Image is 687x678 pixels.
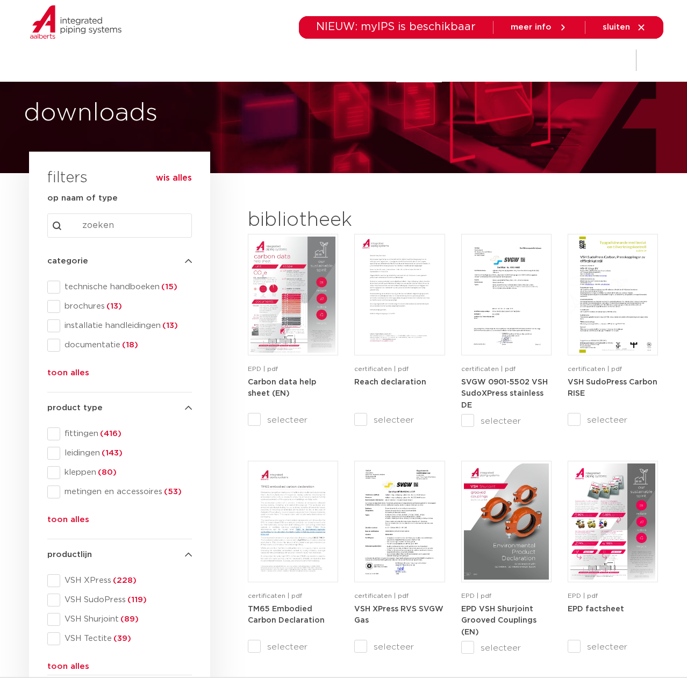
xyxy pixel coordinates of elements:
[570,237,655,353] img: VSH_SudoPress_Carbon_RISE_12-54mm-1-pdf.jpg
[161,322,178,330] span: (13)
[248,593,302,599] span: certificaten | pdf
[396,39,442,82] a: downloads
[248,605,325,625] a: TM65 Embodied Carbon Declaration
[511,23,552,31] span: meer info
[47,319,192,332] div: installatie handleidingen(13)
[47,660,89,677] button: toon alles
[570,463,655,580] img: Aips-EPD-A4Factsheet_NL-pdf.jpg
[60,487,192,497] span: metingen en accessoires
[47,339,192,352] div: documentatie(18)
[248,640,338,653] label: selecteer
[354,640,445,653] label: selecteer
[568,605,624,613] a: EPD factsheet
[318,39,375,82] a: toepassingen
[47,194,118,202] strong: op naam of type
[60,633,192,644] span: VSH Tectite
[197,39,556,82] nav: Menu
[461,641,552,654] label: selecteer
[96,468,117,476] span: (80)
[610,39,621,82] div: my IPS
[60,429,192,439] span: fittingen
[251,237,335,353] img: Carbon-data-help-sheet-pdf.jpg
[248,413,338,426] label: selecteer
[354,593,409,599] span: certificaten | pdf
[47,548,192,561] h4: productlijn
[47,574,192,587] div: VSH XPress(228)
[354,378,426,386] a: Reach declaration
[197,39,241,82] a: producten
[47,594,192,606] div: VSH SudoPress(119)
[568,378,657,398] a: VSH SudoPress Carbon RISE
[47,300,192,313] div: brochures(13)
[568,605,624,613] strong: EPD factsheet
[60,575,192,586] span: VSH XPress
[60,320,192,331] span: installatie handleidingen
[47,513,89,531] button: toon alles
[24,96,338,131] h1: downloads
[47,466,192,479] div: kleppen(80)
[60,614,192,625] span: VSH Shurjoint
[357,237,442,353] img: Reach-declaration-1-pdf.jpg
[112,634,131,643] span: (39)
[603,23,646,32] a: sluiten
[354,605,443,625] a: VSH XPress RVS SVGW Gas
[100,449,123,457] span: (143)
[162,488,182,496] span: (53)
[47,367,89,384] button: toon alles
[60,595,192,605] span: VSH SudoPress
[354,366,409,372] span: certificaten | pdf
[47,166,88,191] h3: filters
[248,208,439,233] h2: bibliotheek
[251,463,335,580] img: TM65-Embodied-Carbon-Declaration-1-pdf.jpg
[120,341,138,349] span: (18)
[464,237,549,353] img: SVGW_0901-5502_VSH_SudoXPress_stainless_12-108mm_DE-1-pdf.jpg
[47,255,192,268] h4: categorie
[156,173,192,183] button: wis alles
[60,448,192,459] span: leidingen
[248,605,325,625] strong: TM65 Embodied Carbon Declaration
[519,39,556,82] a: over ons
[461,605,536,636] strong: EPD VSH Shurjoint Grooved Couplings (EN)
[461,605,536,636] a: EPD VSH Shurjoint Grooved Couplings (EN)
[47,486,192,498] div: metingen en accessoires(53)
[316,22,476,32] span: NIEUW: myIPS is beschikbaar
[603,23,630,31] span: sluiten
[119,615,139,623] span: (89)
[60,282,192,292] span: technische handboeken
[568,593,598,599] span: EPD | pdf
[461,593,491,599] span: EPD | pdf
[47,402,192,415] h4: product type
[461,378,548,409] a: SVGW 0901-5502 VSH SudoXPress stainless DE
[463,39,498,82] a: services
[568,413,658,426] label: selecteer
[464,463,549,580] img: VSH-Shurjoint-Grooved-Couplings_A4EPD_5011512_EN-pdf.jpg
[354,413,445,426] label: selecteer
[461,415,552,427] label: selecteer
[60,301,192,312] span: brochures
[248,378,316,398] a: Carbon data help sheet (EN)
[47,281,192,294] div: technische handboeken(15)
[47,613,192,626] div: VSH Shurjoint(89)
[248,366,278,372] span: EPD | pdf
[60,467,192,478] span: kleppen
[160,283,177,291] span: (15)
[98,430,121,438] span: (416)
[461,366,516,372] span: certificaten | pdf
[47,427,192,440] div: fittingen(416)
[47,447,192,460] div: leidingen(143)
[354,605,443,625] strong: VSH XPress RVS SVGW Gas
[568,366,622,372] span: certificaten | pdf
[60,340,192,351] span: documentatie
[262,39,297,82] a: markten
[105,302,122,310] span: (13)
[126,596,147,604] span: (119)
[111,576,137,584] span: (228)
[568,640,658,653] label: selecteer
[47,632,192,645] div: VSH Tectite(39)
[511,23,568,32] a: meer info
[357,463,442,580] img: VSH_XPress_RVS_SVGW_Gas_FR-1-pdf.jpg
